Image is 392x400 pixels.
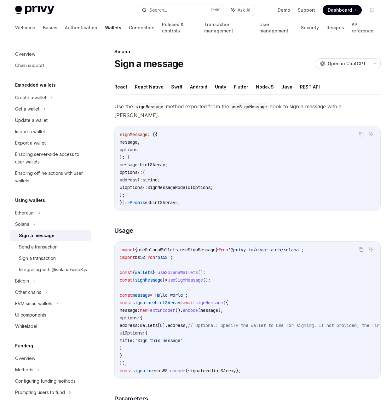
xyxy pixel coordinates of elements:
[236,368,241,374] span: );
[10,321,91,332] a: Whitelabel
[259,20,293,35] a: User management
[10,241,91,253] a: Send a transaction
[175,307,183,313] span: ().
[120,254,135,260] span: import
[140,307,147,313] span: new
[171,79,182,94] button: Swift
[140,162,165,168] span: Uint8Array
[132,292,150,298] span: message
[15,366,33,374] div: Methods
[140,177,142,183] span: :
[114,49,381,55] div: Solana
[178,247,180,253] span: ,
[175,200,178,205] span: >
[142,177,158,183] span: string
[328,60,366,67] span: Open in ChatGPT
[120,192,125,198] span: };
[188,368,236,374] span: signatureUint8Array
[301,247,304,253] span: ;
[120,185,142,190] span: uiOptions
[153,270,155,275] span: }
[150,292,153,298] span: =
[15,311,46,319] div: UI components
[300,79,320,94] button: REST API
[15,197,45,204] h5: Using wallets
[168,277,203,283] span: useSignMessage
[238,7,250,13] span: Ask AI
[183,300,195,306] span: await
[15,289,41,296] div: Other chains
[180,247,216,253] span: useSignMessage
[185,292,188,298] span: ;
[281,79,292,94] button: Java
[210,185,213,190] span: ;
[200,307,218,313] span: message
[15,342,33,350] h5: Funding
[163,323,168,328] span: ].
[135,247,137,253] span: {
[137,247,178,253] span: useSolanaWallets
[183,307,198,313] span: encode
[120,307,140,313] span: message:
[19,254,56,262] div: Sign a transaction
[142,185,147,190] span: ?:
[132,270,135,275] span: {
[120,345,122,351] span: }
[10,253,91,264] a: Sign a transaction
[216,247,218,253] span: }
[120,330,145,336] span: uiOptions:
[15,139,46,147] div: Export a wallet
[326,20,344,35] a: Recipes
[10,126,91,137] a: Import a wallet
[158,270,198,275] span: useSolanaWallets
[10,353,91,364] a: Overview
[150,200,175,205] span: Uint8Array
[147,185,210,190] span: SignMessageModalUIOptions
[170,368,185,374] span: encode
[367,130,375,138] button: Ask AI
[158,177,160,183] span: ;
[120,247,135,253] span: import
[120,132,147,137] span: signMessage
[133,103,166,110] code: signMessage
[19,243,58,251] div: Send a transaction
[163,277,165,283] span: }
[234,79,248,94] button: Flutter
[190,79,207,94] button: Android
[357,245,365,254] button: Copy the contents from the code block
[15,323,37,330] div: Whitelabel
[137,139,140,145] span: ,
[15,20,35,35] a: Welcome
[367,5,377,15] button: Toggle dark mode
[120,162,140,168] span: message:
[125,200,130,205] span: =>
[168,368,170,374] span: .
[316,58,370,69] button: Open in ChatGPT
[132,277,135,283] span: {
[120,200,125,205] span: })
[210,8,220,13] span: Ctrl K
[155,254,170,260] span: 'bs58'
[147,307,175,313] span: TextEncoder
[10,115,91,126] a: Update a wallet
[215,79,226,94] button: Unity
[170,254,173,260] span: ;
[114,79,127,94] button: React
[120,277,132,283] span: const
[15,151,87,166] div: Enabling server-side access to user wallets
[114,102,381,120] span: Use the method exported from the hook to sign a message with a [PERSON_NAME].
[195,300,223,306] span: signMessage
[185,368,188,374] span: (
[15,220,29,228] div: Solana
[65,20,97,35] a: Authentication
[158,323,160,328] span: [
[129,20,154,35] a: Connectors
[147,200,150,205] span: <
[142,169,145,175] span: {
[328,7,352,13] span: Dashboard
[15,377,76,385] div: Configuring funding methods
[155,270,158,275] span: =
[153,292,185,298] span: 'Hello world'
[19,266,87,273] div: Integrating with @solana/web3.js
[120,300,132,306] span: const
